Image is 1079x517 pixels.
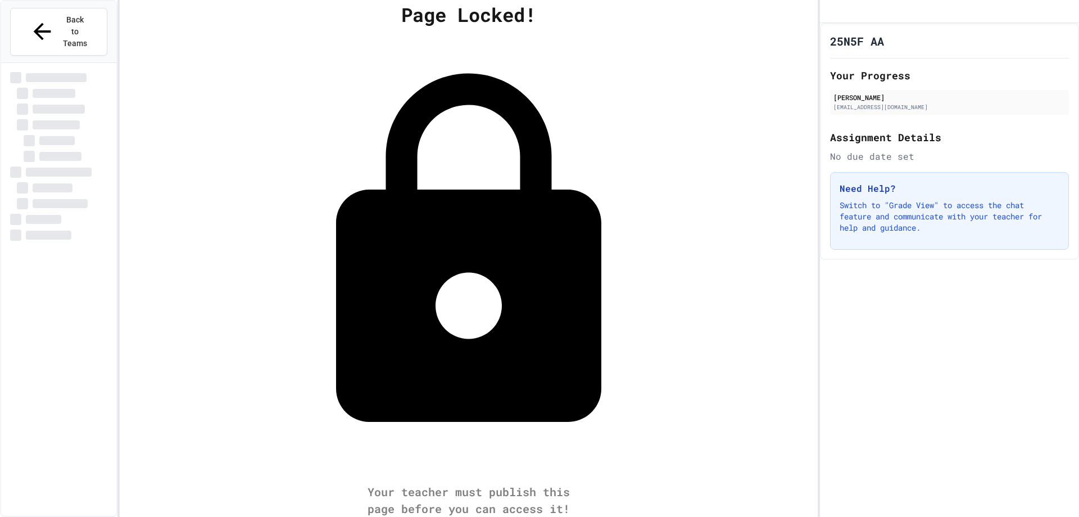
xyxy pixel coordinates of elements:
[830,150,1069,163] div: No due date set
[62,14,88,50] span: Back to Teams
[833,92,1066,102] div: [PERSON_NAME]
[10,8,107,56] button: Back to Teams
[830,33,884,49] h1: 25N5F AA
[830,129,1069,145] h2: Assignment Details
[840,200,1059,233] p: Switch to "Grade View" to access the chat feature and communicate with your teacher for help and ...
[840,182,1059,195] h3: Need Help?
[356,483,581,517] div: Your teacher must publish this page before you can access it!
[830,68,1069,83] h2: Your Progress
[833,103,1066,111] div: [EMAIL_ADDRESS][DOMAIN_NAME]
